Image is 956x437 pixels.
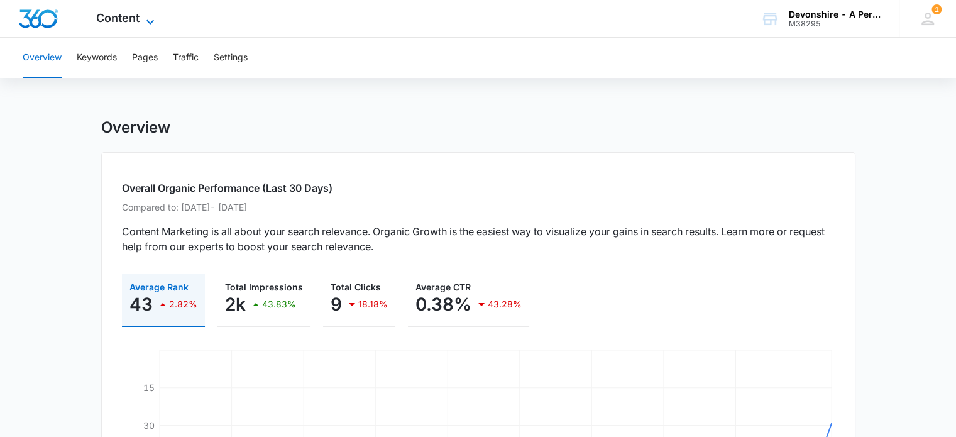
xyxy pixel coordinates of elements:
p: Compared to: [DATE] - [DATE] [122,201,835,214]
p: Content Marketing is all about your search relevance. Organic Growth is the easiest way to visual... [122,224,835,254]
tspan: 30 [143,419,155,430]
span: Total Clicks [331,282,381,292]
span: Average CTR [415,282,471,292]
button: Traffic [173,38,199,78]
p: 43.83% [262,300,296,309]
tspan: 15 [143,382,155,393]
div: account id [789,19,881,28]
p: 2k [225,294,246,314]
h1: Overview [101,118,170,137]
p: 18.18% [358,300,388,309]
p: 43 [129,294,153,314]
p: 2.82% [169,300,197,309]
span: 1 [931,4,942,14]
h2: Overall Organic Performance (Last 30 Days) [122,180,835,196]
p: 43.28% [488,300,522,309]
button: Pages [132,38,158,78]
span: Content [96,11,140,25]
button: Overview [23,38,62,78]
div: notifications count [931,4,942,14]
button: Settings [214,38,248,78]
div: account name [789,9,881,19]
span: Average Rank [129,282,189,292]
p: 0.38% [415,294,471,314]
span: Total Impressions [225,282,303,292]
p: 9 [331,294,342,314]
button: Keywords [77,38,117,78]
